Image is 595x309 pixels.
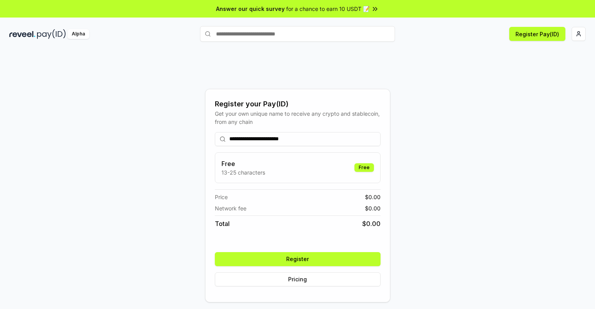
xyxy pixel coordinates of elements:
[215,219,230,228] span: Total
[221,168,265,177] p: 13-25 characters
[37,29,66,39] img: pay_id
[215,252,381,266] button: Register
[509,27,565,41] button: Register Pay(ID)
[362,219,381,228] span: $ 0.00
[354,163,374,172] div: Free
[215,109,381,126] div: Get your own unique name to receive any crypto and stablecoin, from any chain
[9,29,35,39] img: reveel_dark
[215,272,381,286] button: Pricing
[286,5,370,13] span: for a chance to earn 10 USDT 📝
[215,99,381,109] div: Register your Pay(ID)
[221,159,265,168] h3: Free
[216,5,285,13] span: Answer our quick survey
[365,204,381,212] span: $ 0.00
[215,204,246,212] span: Network fee
[365,193,381,201] span: $ 0.00
[67,29,89,39] div: Alpha
[215,193,228,201] span: Price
